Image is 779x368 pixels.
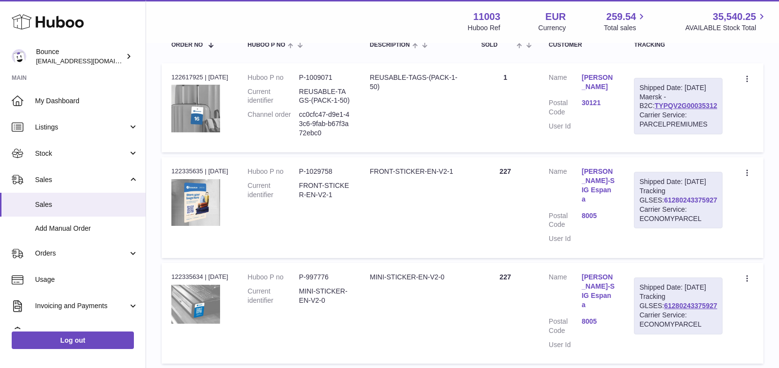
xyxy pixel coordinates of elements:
[248,110,299,138] dt: Channel order
[248,181,299,200] dt: Current identifier
[713,10,756,23] span: 35,540.25
[468,23,501,33] div: Huboo Ref
[538,23,566,33] div: Currency
[472,157,539,258] td: 227
[370,73,462,92] div: REUSABLE-TAGS-(PACK-1-50)
[299,87,350,106] dd: REUSABLE-TAGS-(PACK-1-50)
[549,73,582,94] dt: Name
[549,42,614,48] div: Customer
[248,87,299,106] dt: Current identifier
[473,10,501,23] strong: 11003
[35,96,138,106] span: My Dashboard
[35,175,128,184] span: Sales
[685,10,767,33] a: 35,540.25 AVAILABLE Stock Total
[604,23,647,33] span: Total sales
[655,102,717,110] a: TYPQV2G00035312
[549,98,582,117] dt: Postal Code
[35,224,138,233] span: Add Manual Order
[664,196,717,204] a: 61280243375927
[299,167,350,176] dd: P-1029758
[639,283,717,292] div: Shipped Date: [DATE]
[639,311,717,329] div: Carrier Service: ECONOMYPARCEL
[606,10,636,23] span: 259.54
[549,234,582,243] dt: User Id
[35,301,128,311] span: Invoicing and Payments
[248,42,285,48] span: Huboo P no
[171,85,220,132] img: 1725531121.png
[582,273,615,310] a: [PERSON_NAME]-SIG Espana
[549,167,582,206] dt: Name
[639,83,717,92] div: Shipped Date: [DATE]
[35,123,128,132] span: Listings
[370,42,410,48] span: Description
[549,317,582,335] dt: Postal Code
[634,42,723,48] div: Tracking
[639,205,717,223] div: Carrier Service: ECONOMYPARCEL
[545,10,566,23] strong: EUR
[549,122,582,131] dt: User Id
[12,49,26,64] img: collateral@usebounce.com
[582,167,615,204] a: [PERSON_NAME]-SIG Espana
[639,177,717,186] div: Shipped Date: [DATE]
[35,328,138,337] span: Cases
[12,331,134,349] a: Log out
[634,277,723,334] div: Tracking GLSES:
[36,47,124,66] div: Bounce
[299,110,350,138] dd: cc0cfc47-d9e1-43c6-9fab-b67f3a72ebc0
[549,340,582,350] dt: User Id
[35,149,128,158] span: Stock
[171,167,228,176] div: 122335635 | [DATE]
[549,211,582,230] dt: Postal Code
[582,98,615,108] a: 30121
[299,73,350,82] dd: P-1009071
[639,110,717,129] div: Carrier Service: PARCELPREMIUMES
[248,73,299,82] dt: Huboo P no
[582,317,615,326] a: 8005
[370,273,462,282] div: MINI-STICKER-EN-V2-0
[171,273,228,281] div: 122335634 | [DATE]
[634,78,723,134] div: Maersk - B2C:
[472,263,539,364] td: 227
[171,42,203,48] span: Order No
[248,167,299,176] dt: Huboo P no
[171,73,228,82] div: 122617925 | [DATE]
[248,287,299,305] dt: Current identifier
[36,57,143,65] span: [EMAIL_ADDRESS][DOMAIN_NAME]
[35,275,138,284] span: Usage
[604,10,647,33] a: 259.54 Total sales
[171,285,220,324] img: 110031721316489.png
[685,23,767,33] span: AVAILABLE Stock Total
[549,273,582,312] dt: Name
[472,63,539,152] td: 1
[35,200,138,209] span: Sales
[664,302,717,310] a: 61280243375927
[171,179,220,226] img: 1737925984.jpg
[370,167,462,176] div: FRONT-STICKER-EN-V2-1
[299,273,350,282] dd: P-997776
[582,73,615,92] a: [PERSON_NAME]
[299,287,350,305] dd: MINI-STICKER-EN-V2-0
[582,211,615,221] a: 8005
[634,172,723,228] div: Tracking GLSES:
[299,181,350,200] dd: FRONT-STICKER-EN-V2-1
[248,273,299,282] dt: Huboo P no
[35,249,128,258] span: Orders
